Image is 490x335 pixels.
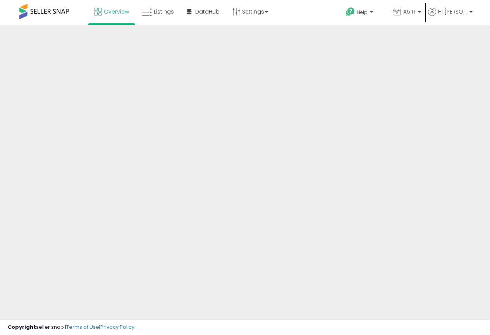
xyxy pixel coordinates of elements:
a: Hi [PERSON_NAME] [428,8,473,25]
a: Privacy Policy [100,323,134,331]
span: A5 IT [403,8,416,16]
a: Help [340,1,386,25]
div: seller snap | | [8,324,134,331]
span: DataHub [195,8,220,16]
span: Listings [154,8,174,16]
a: Terms of Use [66,323,99,331]
span: Overview [104,8,129,16]
strong: Copyright [8,323,36,331]
i: Get Help [346,7,355,17]
span: Hi [PERSON_NAME] [438,8,467,16]
span: Help [357,9,368,16]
